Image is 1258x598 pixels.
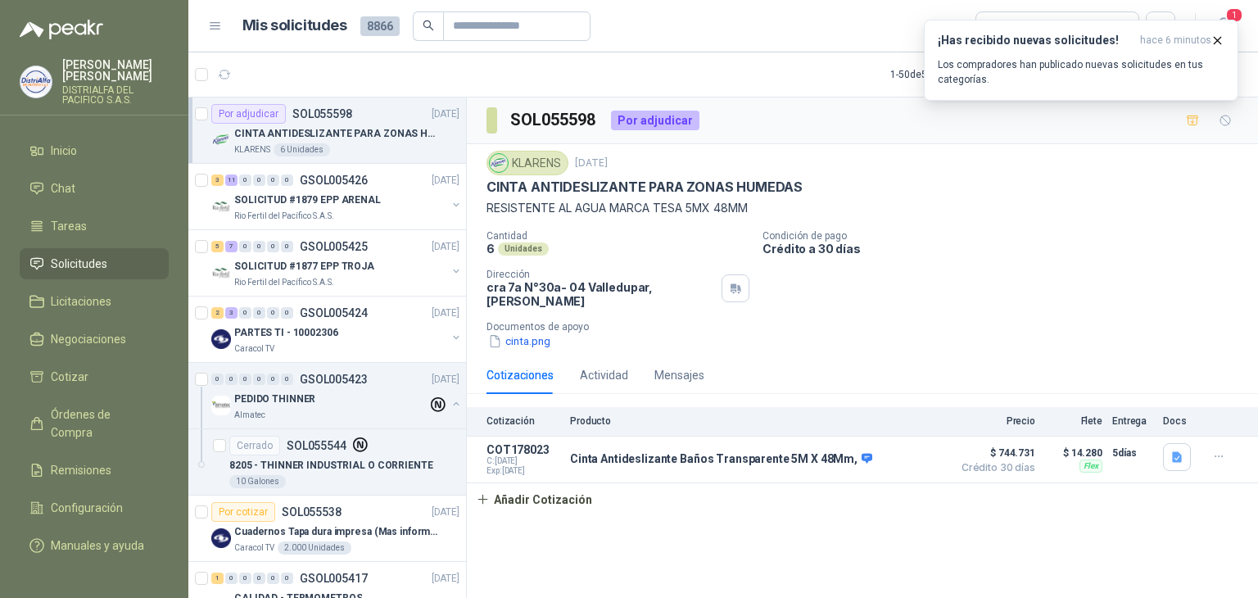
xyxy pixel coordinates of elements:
img: Company Logo [20,66,52,97]
div: Cerrado [229,436,280,455]
p: Docs [1163,415,1196,427]
div: 0 [267,307,279,319]
p: 6 [486,242,495,256]
a: 3 11 0 0 0 0 GSOL005426[DATE] Company LogoSOLICITUD #1879 EPP ARENALRio Fertil del Pacífico S.A.S. [211,170,463,223]
div: 3 [225,307,238,319]
div: 0 [267,573,279,584]
a: Configuración [20,492,169,523]
p: Caracol TV [234,541,274,555]
img: Company Logo [490,154,508,172]
a: Chat [20,173,169,204]
p: 5 días [1112,443,1153,463]
div: Por adjudicar [611,111,699,130]
span: 8866 [360,16,400,36]
span: Chat [51,179,75,197]
p: [DATE] [432,173,459,188]
a: 5 7 0 0 0 0 GSOL005425[DATE] Company LogoSOLICITUD #1877 EPP TROJARio Fertil del Pacífico S.A.S. [211,237,463,289]
div: 6 Unidades [274,143,330,156]
a: 0 0 0 0 0 0 GSOL005423[DATE] Company LogoPEDIDO THINNERAlmatec [211,369,463,422]
p: [PERSON_NAME] [PERSON_NAME] [62,59,169,82]
img: Company Logo [211,329,231,349]
div: 0 [239,374,251,385]
div: Por adjudicar [211,104,286,124]
a: Licitaciones [20,286,169,317]
p: PARTES TI - 10002306 [234,325,338,341]
p: [DATE] [575,156,608,171]
p: GSOL005425 [300,241,368,252]
div: 0 [225,573,238,584]
p: KLARENS [234,143,270,156]
p: RESISTENTE AL AGUA MARCA TESA 5MX 48MM [486,199,1238,217]
a: Remisiones [20,455,169,486]
a: Por adjudicarSOL055598[DATE] Company LogoCINTA ANTIDESLIZANTE PARA ZONAS HUMEDASKLARENS6 Unidades [188,97,466,164]
div: 7 [225,241,238,252]
span: Órdenes de Compra [51,405,153,442]
img: Company Logo [211,528,231,548]
div: 10 Galones [229,475,286,488]
p: Documentos de apoyo [486,321,1251,333]
span: Cotizar [51,368,88,386]
div: Flex [1079,460,1102,473]
div: Unidades [498,242,549,256]
p: GSOL005424 [300,307,368,319]
p: 8205 - THINNER INDUSTRIAL O CORRIENTE [229,458,433,473]
a: 2 3 0 0 0 0 GSOL005424[DATE] Company LogoPARTES TI - 10002306Caracol TV [211,303,463,356]
div: 5 [211,241,224,252]
div: 0 [267,174,279,186]
p: Almatec [234,409,265,422]
span: Crédito 30 días [953,463,1035,473]
a: Inicio [20,135,169,166]
div: Cotizaciones [486,366,554,384]
div: 2.000 Unidades [278,541,351,555]
p: [DATE] [432,505,459,520]
span: Exp: [DATE] [486,466,560,476]
p: PEDIDO THINNER [234,392,315,407]
span: Configuración [51,499,123,517]
div: 0 [239,573,251,584]
div: 0 [253,573,265,584]
div: KLARENS [486,151,568,175]
p: Crédito a 30 días [762,242,1251,256]
div: 1 [211,573,224,584]
div: 3 [211,174,224,186]
button: cinta.png [486,333,552,350]
div: 0 [267,374,279,385]
button: ¡Has recibido nuevas solicitudes!hace 6 minutos Los compradores han publicado nuevas solicitudes ... [924,20,1238,101]
span: 1 [1225,7,1243,23]
p: Flete [1045,415,1102,427]
div: Por cotizar [211,502,275,522]
a: Órdenes de Compra [20,399,169,448]
p: SOL055538 [282,506,342,518]
p: Cuadernos Tapa dura impresa (Mas informacion en el adjunto) [234,524,438,540]
p: [DATE] [432,106,459,122]
span: search [423,20,434,31]
span: Solicitudes [51,255,107,273]
div: 0 [253,174,265,186]
h3: SOL055598 [510,107,598,133]
a: Tareas [20,211,169,242]
div: Actividad [580,366,628,384]
a: Cotizar [20,361,169,392]
p: Rio Fertil del Pacífico S.A.S. [234,276,334,289]
p: GSOL005426 [300,174,368,186]
div: 0 [253,241,265,252]
a: CerradoSOL0555448205 - THINNER INDUSTRIAL O CORRIENTE10 Galones [188,429,466,496]
span: $ 744.731 [953,443,1035,463]
p: Rio Fertil del Pacífico S.A.S. [234,210,334,223]
a: Por cotizarSOL055538[DATE] Company LogoCuadernos Tapa dura impresa (Mas informacion en el adjunto... [188,496,466,562]
p: SOL055544 [287,440,346,451]
p: [DATE] [432,306,459,321]
div: 0 [239,307,251,319]
p: [DATE] [432,372,459,387]
p: CINTA ANTIDESLIZANTE PARA ZONAS HUMEDAS [234,126,438,142]
p: Los compradores han publicado nuevas solicitudes en tus categorías. [938,57,1224,87]
p: Caracol TV [234,342,274,356]
p: SOL055598 [292,108,352,120]
img: Company Logo [211,396,231,415]
h3: ¡Has recibido nuevas solicitudes! [938,34,1134,48]
span: hace 6 minutos [1140,34,1211,48]
div: 0 [267,241,279,252]
div: Todas [986,17,1020,35]
img: Logo peakr [20,20,103,39]
p: SOLICITUD #1879 EPP ARENAL [234,193,381,208]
